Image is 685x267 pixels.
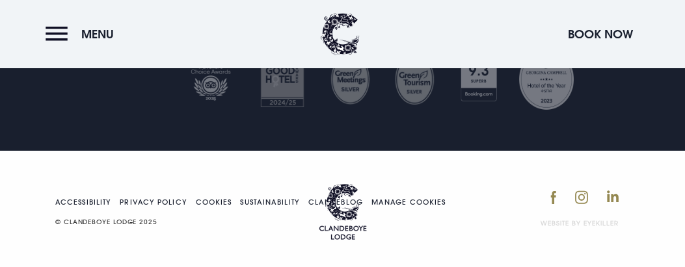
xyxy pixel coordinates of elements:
img: Facebook [550,190,556,205]
a: Accessibility [55,199,111,206]
span: Menu [81,27,114,42]
a: Clandeblog [308,199,363,206]
img: Good hotel 24 25 2 [253,47,312,112]
a: Website by Eyekiller [541,218,619,228]
p: © CLANDEBOYE LODGE 2025 [55,216,454,228]
img: Clandeboye Lodge [321,13,360,55]
a: Cookies [196,199,232,206]
img: LinkedIn [607,190,619,202]
img: GM SILVER TRANSPARENT [394,53,435,105]
img: Booking com 1 [453,47,505,112]
img: Untitled design 35 [330,53,371,105]
a: Go home [319,184,367,240]
img: Logo [319,184,367,240]
a: Privacy Policy [120,199,187,206]
a: Sustainability [240,199,299,206]
a: Manage your cookie settings. [371,199,446,206]
button: Menu [46,20,120,48]
img: Tripadvisor travellers choice 2025 [181,47,240,112]
img: Georgina Campbell Award 2023 [517,47,576,112]
button: Book Now [561,20,639,48]
img: Instagram [575,190,588,204]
